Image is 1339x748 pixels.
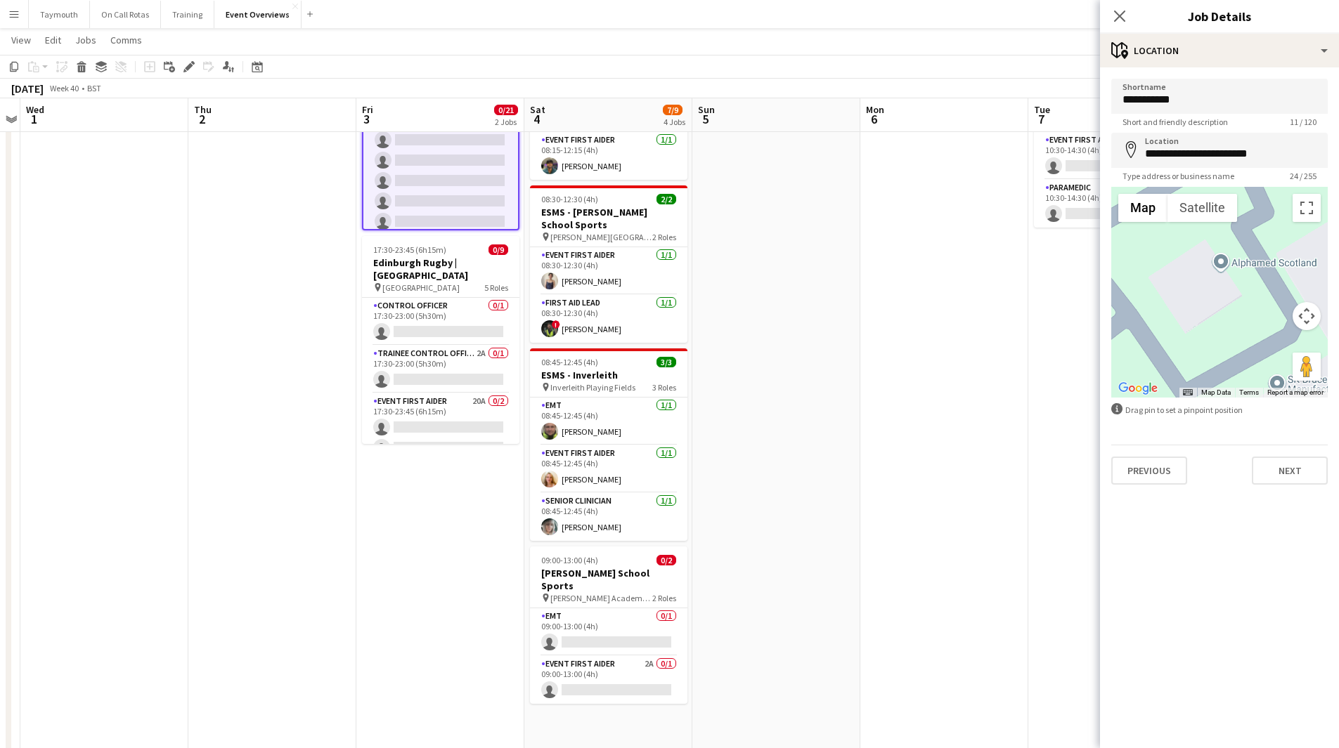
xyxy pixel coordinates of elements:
[530,295,687,343] app-card-role: First Aid Lead1/108:30-12:30 (4h)![PERSON_NAME]
[362,256,519,282] h3: Edinburgh Rugby | [GEOGRAPHIC_DATA]
[696,111,715,127] span: 5
[1100,34,1339,67] div: Location
[90,1,161,28] button: On Call Rotas
[39,31,67,49] a: Edit
[1293,302,1321,330] button: Map camera controls
[1252,457,1328,485] button: Next
[550,382,635,393] span: Inverleith Playing Fields
[1111,403,1328,416] div: Drag pin to set a pinpoint position
[1034,132,1191,180] app-card-role: Event First Aider0/110:30-14:30 (4h)
[362,103,373,116] span: Fri
[11,81,44,96] div: [DATE]
[1115,379,1161,398] img: Google
[26,103,44,116] span: Wed
[541,194,598,204] span: 08:30-12:30 (4h)
[652,232,676,242] span: 2 Roles
[656,555,676,565] span: 0/2
[1118,194,1167,222] button: Show street map
[484,282,508,293] span: 5 Roles
[70,31,102,49] a: Jobs
[1034,180,1191,228] app-card-role: Paramedic1A0/110:30-14:30 (4h)
[495,117,517,127] div: 2 Jobs
[541,357,598,367] span: 08:45-12:45 (4h)
[652,593,676,603] span: 2 Roles
[864,111,884,127] span: 6
[656,194,676,204] span: 2/2
[530,369,687,381] h3: ESMS - Inverleith
[530,348,687,541] app-job-card: 08:45-12:45 (4h)3/3ESMS - Inverleith Inverleith Playing Fields3 RolesEMT1/108:45-12:45 (4h)[PERSO...
[1111,117,1239,127] span: Short and friendly description
[382,282,460,293] span: [GEOGRAPHIC_DATA]
[214,1,302,28] button: Event Overviews
[1293,353,1321,381] button: Drag Pegman onto the map to open Street View
[1267,388,1324,396] a: Report a map error
[656,357,676,367] span: 3/3
[1279,117,1328,127] span: 11 / 120
[45,34,61,46] span: Edit
[698,103,715,116] span: Sun
[550,593,652,603] span: [PERSON_NAME] Academy Playing Fields
[530,247,687,295] app-card-role: Event First Aider1/108:30-12:30 (4h)[PERSON_NAME]
[550,232,652,242] span: [PERSON_NAME][GEOGRAPHIC_DATA]
[1032,111,1050,127] span: 7
[363,86,518,357] app-card-role: Course Candidate0/1209:00-17:00 (8h)
[360,111,373,127] span: 3
[192,111,212,127] span: 2
[664,117,685,127] div: 4 Jobs
[6,31,37,49] a: View
[1100,7,1339,25] h3: Job Details
[530,103,545,116] span: Sat
[110,34,142,46] span: Comms
[530,493,687,541] app-card-role: Senior Clinician1/108:45-12:45 (4h)[PERSON_NAME]
[652,382,676,393] span: 3 Roles
[11,34,31,46] span: View
[530,185,687,343] app-job-card: 08:30-12:30 (4h)2/2ESMS - [PERSON_NAME] School Sports [PERSON_NAME][GEOGRAPHIC_DATA]2 RolesEvent ...
[362,393,519,461] app-card-role: Event First Aider20A0/217:30-23:45 (6h15m)
[24,111,44,127] span: 1
[530,546,687,704] app-job-card: 09:00-13:00 (4h)0/2[PERSON_NAME] School Sports [PERSON_NAME] Academy Playing Fields2 RolesEMT0/10...
[105,31,148,49] a: Comms
[530,656,687,704] app-card-role: Event First Aider2A0/109:00-13:00 (4h)
[530,445,687,493] app-card-role: Event First Aider1/108:45-12:45 (4h)[PERSON_NAME]
[494,105,518,115] span: 0/21
[1111,171,1246,181] span: Type address or business name
[1279,171,1328,181] span: 24 / 255
[530,398,687,445] app-card-role: EMT1/108:45-12:45 (4h)[PERSON_NAME]
[1183,388,1193,398] button: Keyboard shortcuts
[161,1,214,28] button: Training
[29,1,90,28] button: Taymouth
[1034,103,1050,116] span: Tue
[1167,194,1237,222] button: Show satellite imagery
[528,111,545,127] span: 4
[362,298,519,346] app-card-role: Control Officer0/117:30-23:00 (5h30m)
[362,346,519,393] app-card-role: Trainee Control Officer2A0/117:30-23:00 (5h30m)
[362,236,519,444] app-job-card: 17:30-23:45 (6h15m)0/9Edinburgh Rugby | [GEOGRAPHIC_DATA] [GEOGRAPHIC_DATA]5 RolesControl Officer...
[552,320,560,329] span: !
[1239,388,1259,396] a: Terms (opens in new tab)
[46,83,82,93] span: Week 40
[194,103,212,116] span: Thu
[1111,457,1187,485] button: Previous
[530,567,687,592] h3: [PERSON_NAME] School Sports
[530,206,687,231] h3: ESMS - [PERSON_NAME] School Sports
[530,608,687,656] app-card-role: EMT0/109:00-13:00 (4h)
[663,105,683,115] span: 7/9
[530,132,687,180] app-card-role: Event First Aider1/108:15-12:15 (4h)[PERSON_NAME]
[1293,194,1321,222] button: Toggle fullscreen view
[1201,388,1231,398] button: Map Data
[866,103,884,116] span: Mon
[541,555,598,565] span: 09:00-13:00 (4h)
[75,34,96,46] span: Jobs
[373,244,446,255] span: 17:30-23:45 (6h15m)
[489,244,508,255] span: 0/9
[1115,379,1161,398] a: Open this area in Google Maps (opens a new window)
[87,83,101,93] div: BST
